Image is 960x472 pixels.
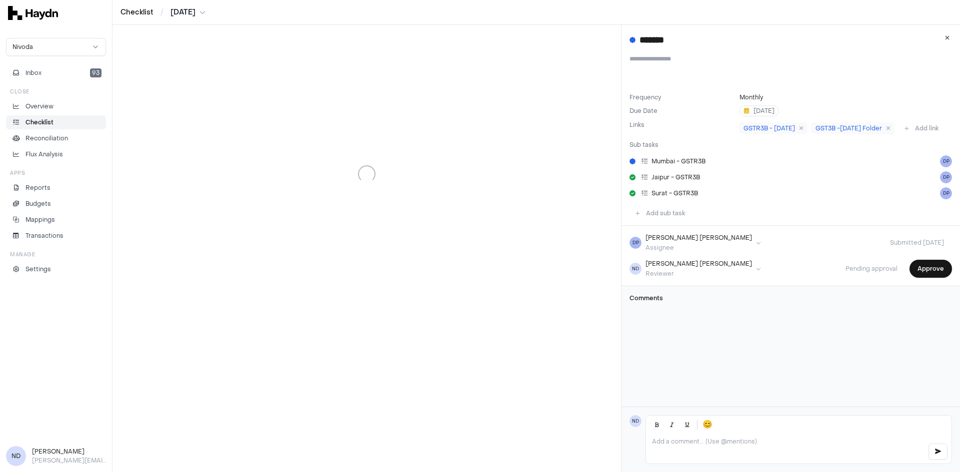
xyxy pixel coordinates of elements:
[898,120,944,136] button: Add link
[6,99,106,113] a: Overview
[645,260,752,268] div: [PERSON_NAME] [PERSON_NAME]
[25,150,63,159] p: Flux Analysis
[25,118,53,127] p: Checklist
[739,122,807,134] a: GSTR3B - [DATE]
[702,419,712,431] span: 😊
[25,215,55,224] p: Mappings
[940,171,952,183] button: DP
[621,169,960,185] a: Jaipur - GSTR3BDP
[25,199,51,208] p: Budgets
[170,7,205,17] button: [DATE]
[629,415,641,427] span: ND
[629,263,641,275] span: ND
[739,105,779,116] button: [DATE]
[629,260,761,278] button: ND[PERSON_NAME] [PERSON_NAME]Reviewer
[158,7,165,17] span: /
[680,418,694,432] button: Underline (Ctrl+U)
[743,124,795,132] span: GSTR3B - [DATE]
[25,231,63,240] p: Transactions
[6,131,106,145] a: Reconciliation
[650,418,664,432] button: Bold (Ctrl+B)
[665,418,679,432] button: Italic (Ctrl+I)
[629,294,952,302] h3: Comments
[10,169,25,177] h3: Apps
[700,418,714,432] button: 😊
[6,115,106,129] a: Checklist
[6,181,106,195] a: Reports
[645,244,752,252] div: Assignee
[10,88,29,95] h3: Close
[629,237,641,249] span: DP
[629,93,735,101] label: Frequency
[25,102,53,111] p: Overview
[25,134,68,143] p: Reconciliation
[837,265,905,273] span: Pending approval
[651,157,705,165] span: Mumbai - GSTR3B
[621,185,960,201] a: Surat - GSTR3BDP
[6,213,106,227] a: Mappings
[120,7,153,17] a: Checklist
[744,107,774,115] span: [DATE]
[739,93,763,101] button: Monthly
[815,124,882,132] span: GST3B -[DATE] Folder
[651,189,698,197] span: Surat - GSTR3B
[940,187,952,199] button: DP
[6,446,26,466] span: ND
[90,68,101,77] span: 93
[6,197,106,211] a: Budgets
[629,205,691,221] button: Add sub task
[25,265,51,274] p: Settings
[629,234,761,252] button: DP[PERSON_NAME] [PERSON_NAME]Assignee
[882,239,952,247] span: Submitted [DATE]
[8,6,58,20] img: svg+xml,%3c
[6,66,106,80] button: Inbox93
[645,234,752,242] div: [PERSON_NAME] [PERSON_NAME]
[32,456,106,465] p: [PERSON_NAME][EMAIL_ADDRESS][DOMAIN_NAME]
[32,447,106,456] h3: [PERSON_NAME]
[25,68,41,77] span: Inbox
[629,141,658,149] label: Sub tasks
[25,183,50,192] p: Reports
[6,262,106,276] a: Settings
[629,107,735,115] label: Due Date
[621,153,960,169] a: Mumbai - GSTR3BDP
[170,7,195,17] span: [DATE]
[811,122,894,134] a: GST3B -[DATE] Folder
[6,229,106,243] a: Transactions
[6,147,106,161] a: Flux Analysis
[940,155,952,167] button: DP
[909,260,952,278] button: Approve
[10,251,35,258] h3: Manage
[120,7,205,17] nav: breadcrumb
[651,173,700,181] span: Jaipur - GSTR3B
[629,121,644,129] label: Links
[645,270,752,278] div: Reviewer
